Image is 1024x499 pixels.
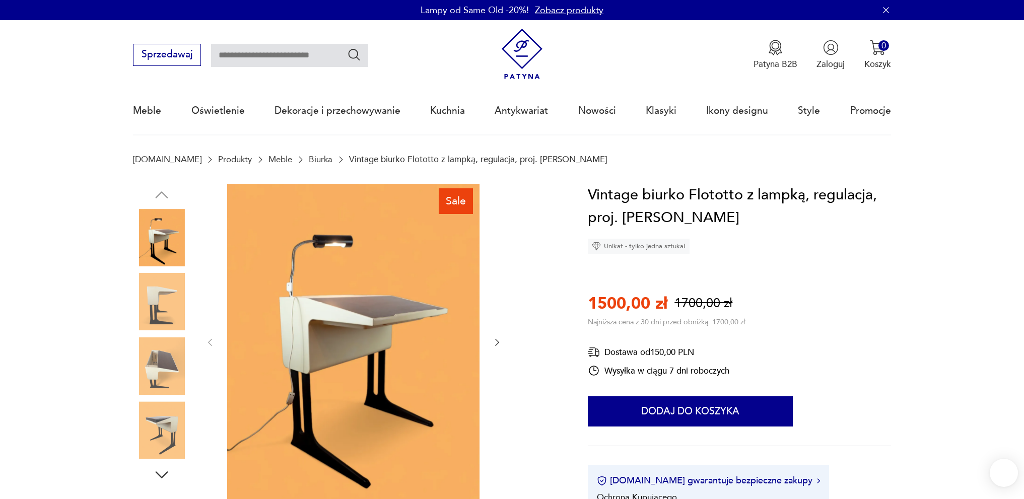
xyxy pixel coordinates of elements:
[133,337,190,395] img: Zdjęcie produktu Vintage biurko Flototto z lampką, regulacja, proj. Luigi Colani
[597,476,607,486] img: Ikona certyfikatu
[497,29,548,80] img: Patyna - sklep z meblami i dekoracjami vintage
[588,346,600,359] img: Ikona dostawy
[421,4,529,17] p: Lampy od Same Old -20%!
[816,40,845,70] button: Zaloguj
[133,155,201,164] a: [DOMAIN_NAME]
[347,47,362,62] button: Szukaj
[798,88,820,134] a: Style
[768,40,783,55] img: Ikona medalu
[646,88,676,134] a: Klasyki
[588,239,690,254] div: Unikat - tylko jedna sztuka!
[349,155,607,164] p: Vintage biurko Flototto z lampką, regulacja, proj. [PERSON_NAME]
[823,40,839,55] img: Ikonka użytkownika
[588,346,729,359] div: Dostawa od 150,00 PLN
[816,58,845,70] p: Zaloguj
[588,184,891,230] h1: Vintage biurko Flototto z lampką, regulacja, proj. [PERSON_NAME]
[850,88,891,134] a: Promocje
[535,4,603,17] a: Zobacz produkty
[588,293,667,315] p: 1500,00 zł
[191,88,245,134] a: Oświetlenie
[588,317,745,327] p: Najniższa cena z 30 dni przed obniżką: 1700,00 zł
[754,40,797,70] a: Ikona medaluPatyna B2B
[674,295,732,312] p: 1700,00 zł
[218,155,252,164] a: Produkty
[817,478,820,483] img: Ikona strzałki w prawo
[588,396,793,426] button: Dodaj do koszyka
[864,58,891,70] p: Koszyk
[878,40,889,51] div: 0
[268,155,292,164] a: Meble
[275,88,400,134] a: Dekoracje i przechowywanie
[439,188,473,213] div: Sale
[706,88,768,134] a: Ikony designu
[578,88,616,134] a: Nowości
[227,184,480,499] img: Zdjęcie produktu Vintage biurko Flototto z lampką, regulacja, proj. Luigi Colani
[133,209,190,266] img: Zdjęcie produktu Vintage biurko Flototto z lampką, regulacja, proj. Luigi Colani
[133,88,161,134] a: Meble
[430,88,465,134] a: Kuchnia
[133,44,201,66] button: Sprzedawaj
[588,365,729,377] div: Wysyłka w ciągu 7 dni roboczych
[870,40,885,55] img: Ikona koszyka
[133,273,190,330] img: Zdjęcie produktu Vintage biurko Flototto z lampką, regulacja, proj. Luigi Colani
[592,242,601,251] img: Ikona diamentu
[133,51,201,59] a: Sprzedawaj
[597,474,820,487] button: [DOMAIN_NAME] gwarantuje bezpieczne zakupy
[990,459,1018,487] iframe: Smartsupp widget button
[309,155,332,164] a: Biurka
[495,88,548,134] a: Antykwariat
[864,40,891,70] button: 0Koszyk
[133,401,190,459] img: Zdjęcie produktu Vintage biurko Flototto z lampką, regulacja, proj. Luigi Colani
[754,58,797,70] p: Patyna B2B
[754,40,797,70] button: Patyna B2B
